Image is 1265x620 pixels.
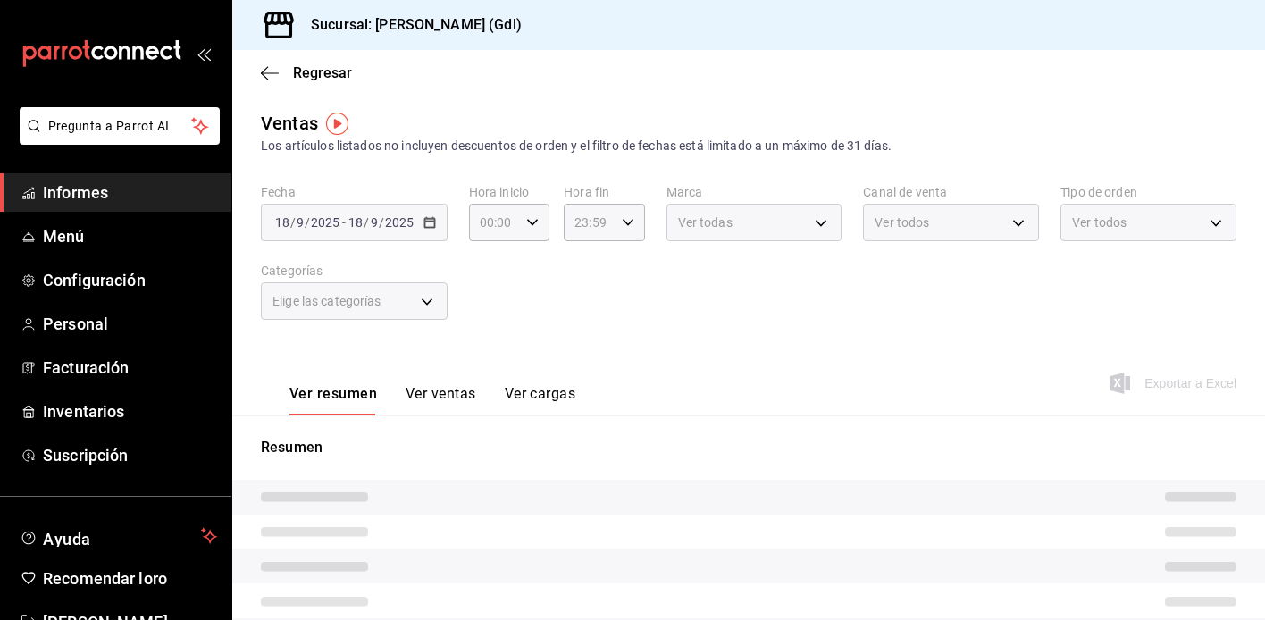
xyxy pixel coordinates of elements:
[43,530,91,549] font: Ayuda
[296,215,305,230] input: --
[261,138,892,153] font: Los artículos listados no incluyen descuentos de orden y el filtro de fechas está limitado a un m...
[289,384,575,415] div: pestañas de navegación
[310,215,340,230] input: ----
[311,16,522,33] font: Sucursal: [PERSON_NAME] (Gdl)
[564,185,609,199] font: Hora fin
[43,183,108,202] font: Informes
[406,385,476,402] font: Ver ventas
[43,446,128,465] font: Suscripción
[469,185,529,199] font: Hora inicio
[293,64,352,81] font: Regresar
[678,215,733,230] font: Ver todas
[43,402,124,421] font: Inventarios
[261,439,323,456] font: Resumen
[305,215,310,230] font: /
[863,185,947,199] font: Canal de venta
[364,215,369,230] font: /
[384,215,415,230] input: ----
[289,385,377,402] font: Ver resumen
[261,185,296,199] font: Fecha
[43,271,146,289] font: Configuración
[505,385,576,402] font: Ver cargas
[43,227,85,246] font: Menú
[48,119,170,133] font: Pregunta a Parrot AI
[43,314,108,333] font: Personal
[274,215,290,230] input: --
[875,215,929,230] font: Ver todos
[43,358,129,377] font: Facturación
[43,569,167,588] font: Recomendar loro
[261,113,318,134] font: Ventas
[326,113,348,135] img: Marcador de información sobre herramientas
[370,215,379,230] input: --
[20,107,220,145] button: Pregunta a Parrot AI
[290,215,296,230] font: /
[342,215,346,230] font: -
[261,264,323,278] font: Categorías
[272,294,381,308] font: Elige las categorías
[379,215,384,230] font: /
[1060,185,1137,199] font: Tipo de orden
[666,185,703,199] font: Marca
[261,64,352,81] button: Regresar
[348,215,364,230] input: --
[1072,215,1127,230] font: Ver todos
[197,46,211,61] button: abrir_cajón_menú
[13,130,220,148] a: Pregunta a Parrot AI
